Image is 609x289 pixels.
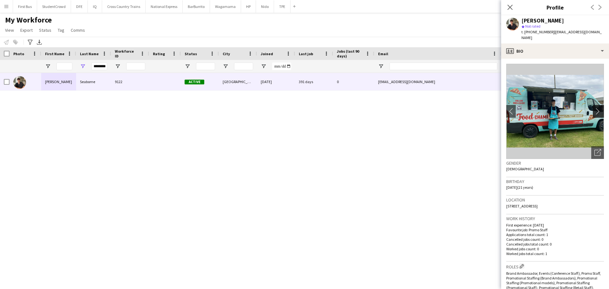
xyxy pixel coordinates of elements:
[521,30,602,40] span: | [EMAIL_ADDRESS][DOMAIN_NAME]
[521,18,564,23] div: [PERSON_NAME]
[185,80,204,84] span: Active
[13,76,26,89] img: Hugo Seaborne
[39,27,51,33] span: Status
[45,51,64,56] span: First Name
[506,237,604,242] p: Cancelled jobs count: 0
[506,64,604,159] img: Crew avatar or photo
[506,263,604,270] h3: Roles
[506,204,538,208] span: [STREET_ADDRESS]
[111,73,149,90] div: 9122
[390,62,497,70] input: Email Filter Input
[525,24,540,29] span: Not rated
[115,49,138,58] span: Workforce ID
[219,73,257,90] div: [GEOGRAPHIC_DATA]
[506,227,604,232] p: Favourite job: Promo Staff
[185,63,190,69] button: Open Filter Menu
[506,232,604,237] p: Applications total count: 1
[506,197,604,203] h3: Location
[378,51,388,56] span: Email
[18,26,35,34] a: Export
[295,73,333,90] div: 391 days
[261,51,273,56] span: Joined
[5,15,52,25] span: My Workforce
[501,3,609,11] h3: Profile
[506,167,544,171] span: [DEMOGRAPHIC_DATA]
[506,216,604,221] h3: Work history
[56,62,72,70] input: First Name Filter Input
[337,49,363,58] span: Jobs (last 90 days)
[223,63,228,69] button: Open Filter Menu
[36,26,54,34] a: Status
[506,251,604,256] p: Worked jobs total count: 1
[272,62,291,70] input: Joined Filter Input
[45,63,51,69] button: Open Filter Menu
[374,73,501,90] div: [EMAIL_ADDRESS][DOMAIN_NAME]
[55,26,67,34] a: Tag
[20,27,33,33] span: Export
[257,73,295,90] div: [DATE]
[91,62,107,70] input: Last Name Filter Input
[13,51,24,56] span: Photo
[333,73,374,90] div: 0
[126,62,145,70] input: Workforce ID Filter Input
[185,51,197,56] span: Status
[58,27,64,33] span: Tag
[41,73,76,90] div: [PERSON_NAME]
[241,0,256,13] button: HP
[299,51,313,56] span: Last job
[37,0,71,13] button: StudentCrowd
[506,242,604,246] p: Cancelled jobs total count: 0
[88,0,102,13] button: IQ
[68,26,88,34] a: Comms
[506,223,604,227] p: First experience: [DATE]
[102,0,146,13] button: Cross Country Trains
[223,51,230,56] span: City
[183,0,210,13] button: BarBurrito
[210,0,241,13] button: Wagamama
[80,63,86,69] button: Open Filter Menu
[153,51,165,56] span: Rating
[261,63,266,69] button: Open Filter Menu
[506,179,604,184] h3: Birthday
[36,38,43,46] app-action-btn: Export XLSX
[506,160,604,166] h3: Gender
[506,185,533,190] span: [DATE] (21 years)
[521,30,554,34] span: t. [PHONE_NUMBER]
[196,62,215,70] input: Status Filter Input
[71,0,88,13] button: DFE
[506,246,604,251] p: Worked jobs count: 0
[146,0,183,13] button: National Express
[115,63,121,69] button: Open Filter Menu
[256,0,274,13] button: Nido
[234,62,253,70] input: City Filter Input
[378,63,384,69] button: Open Filter Menu
[501,43,609,59] div: Bio
[274,0,291,13] button: TPE
[13,0,37,13] button: First Bus
[80,51,99,56] span: Last Name
[76,73,111,90] div: Seaborne
[5,27,14,33] span: View
[3,26,16,34] a: View
[26,38,34,46] app-action-btn: Advanced filters
[71,27,85,33] span: Comms
[591,146,604,159] div: Open photos pop-in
